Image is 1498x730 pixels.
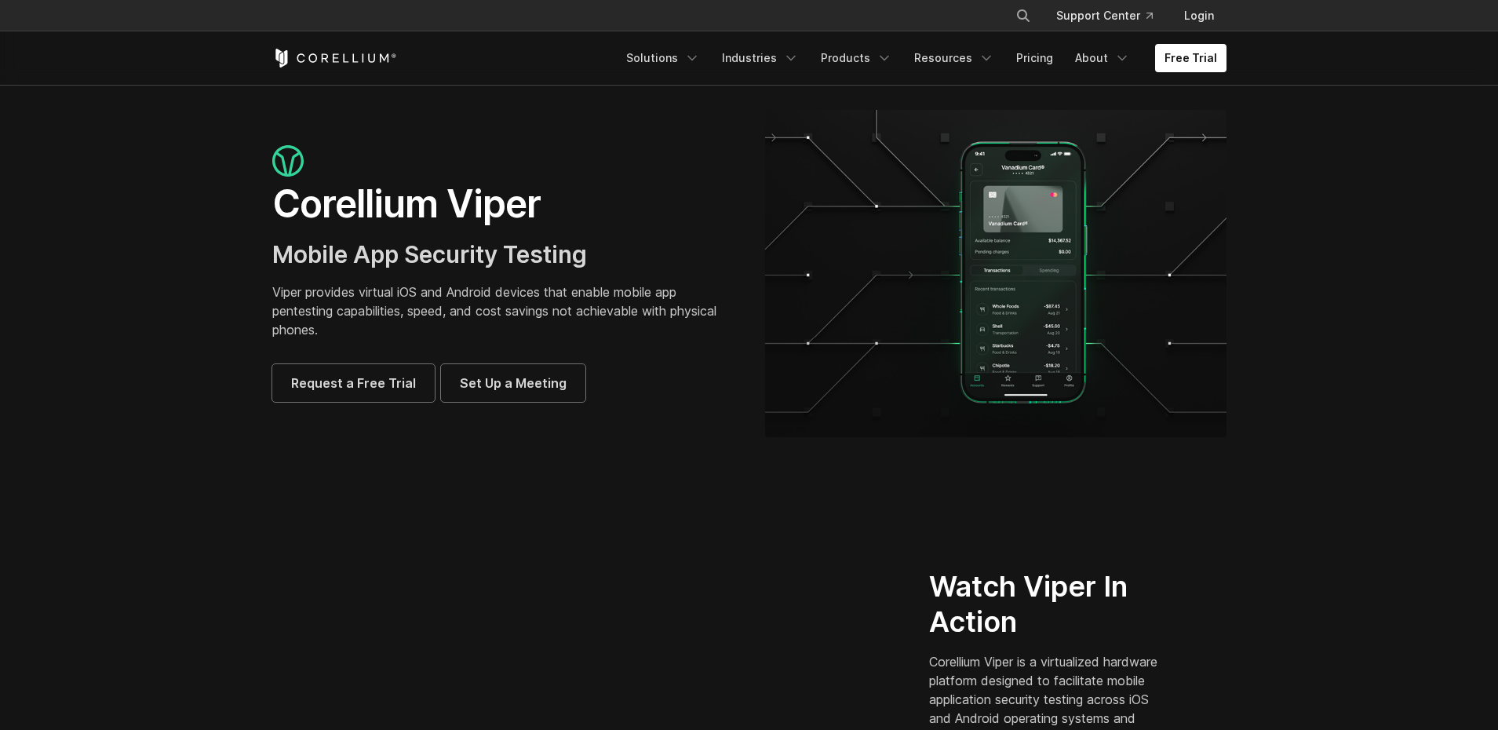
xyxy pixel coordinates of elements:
[713,44,808,72] a: Industries
[811,44,902,72] a: Products
[272,145,304,177] img: viper_icon_large
[441,364,585,402] a: Set Up a Meeting
[272,364,435,402] a: Request a Free Trial
[1172,2,1226,30] a: Login
[765,110,1226,437] img: viper_hero
[1009,2,1037,30] button: Search
[272,283,734,339] p: Viper provides virtual iOS and Android devices that enable mobile app pentesting capabilities, sp...
[997,2,1226,30] div: Navigation Menu
[291,374,416,392] span: Request a Free Trial
[272,240,587,268] span: Mobile App Security Testing
[1066,44,1139,72] a: About
[1044,2,1165,30] a: Support Center
[460,374,567,392] span: Set Up a Meeting
[617,44,709,72] a: Solutions
[1007,44,1062,72] a: Pricing
[929,569,1167,640] h2: Watch Viper In Action
[905,44,1004,72] a: Resources
[272,181,734,228] h1: Corellium Viper
[617,44,1226,72] div: Navigation Menu
[1155,44,1226,72] a: Free Trial
[272,49,397,68] a: Corellium Home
